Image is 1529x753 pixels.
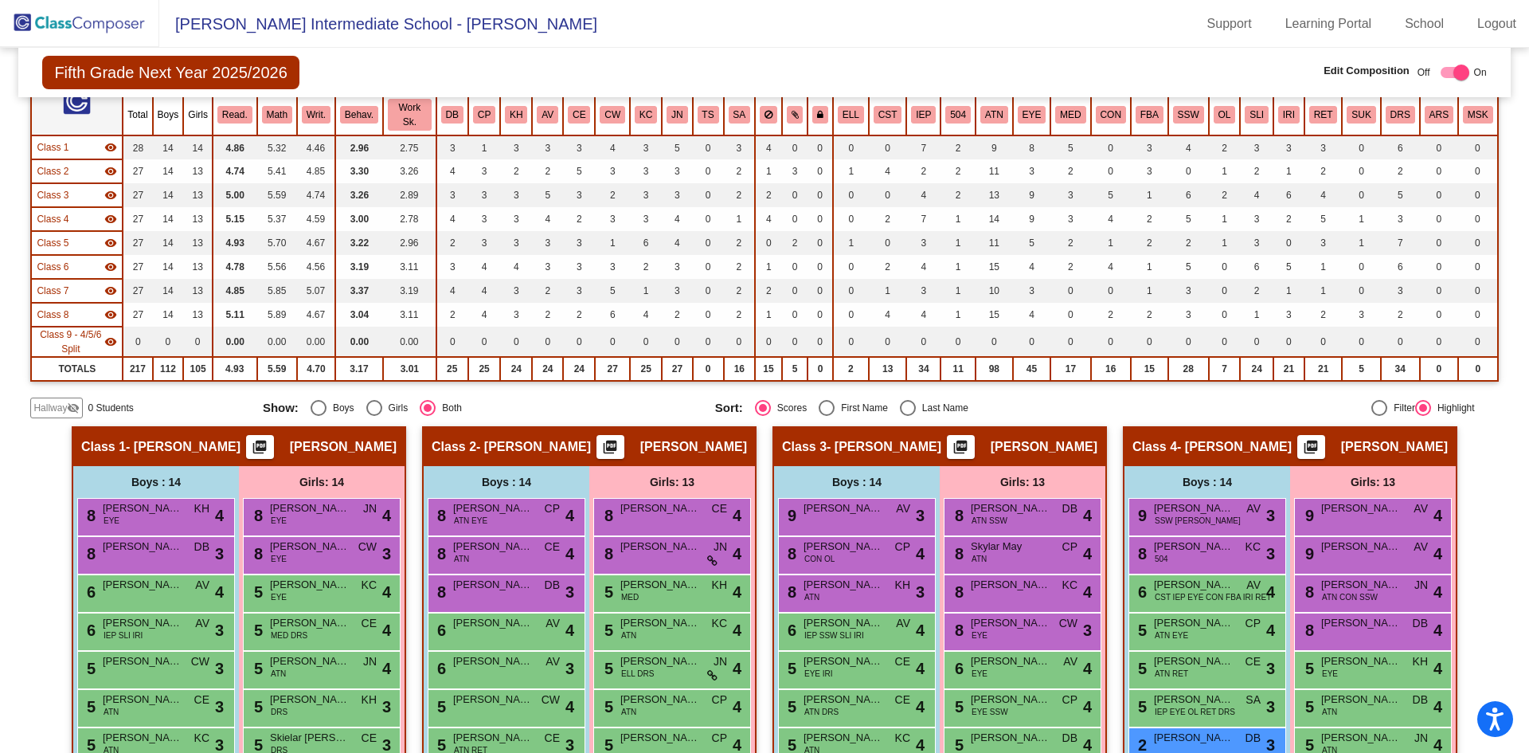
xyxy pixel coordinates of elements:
th: English Language Learner [833,94,869,135]
td: 1 [1209,231,1241,255]
td: 5.56 [257,255,297,279]
td: 5 [532,183,563,207]
td: 0 [869,231,907,255]
button: CON [1096,106,1126,124]
td: 1 [833,159,869,183]
span: [PERSON_NAME] Intermediate School - [PERSON_NAME] [159,11,597,37]
td: 5 [1091,183,1131,207]
td: 2.89 [383,183,436,207]
td: Jada Freeman - Freeman [31,255,123,279]
td: 7 [906,207,940,231]
td: 4 [436,159,468,183]
button: Writ. [302,106,330,124]
td: 28 [123,135,152,159]
td: 4.74 [213,159,257,183]
td: 3 [1273,135,1304,159]
td: 0 [833,183,869,207]
td: 1 [755,159,782,183]
td: 1 [468,135,500,159]
td: 1 [833,231,869,255]
td: 2 [1131,231,1168,255]
span: Class 5 [37,236,68,250]
td: 5.37 [257,207,297,231]
td: Brady Wright - Wright B [31,207,123,231]
td: 2.96 [335,135,383,159]
td: 3 [500,183,532,207]
button: Print Students Details [246,435,274,459]
button: RET [1309,106,1338,124]
span: Class 1 [37,140,68,155]
td: 2 [755,183,782,207]
td: 3 [630,159,662,183]
button: ELL [838,106,864,124]
td: 13 [183,255,213,279]
td: 2 [782,231,808,255]
td: 4.86 [213,135,257,159]
td: 5.59 [257,183,297,207]
td: 11 [976,231,1013,255]
td: 0 [1458,231,1498,255]
button: IRI [1278,106,1300,124]
td: 0 [869,135,907,159]
td: 1 [1209,207,1241,231]
button: JN [667,106,687,124]
td: 3 [563,135,595,159]
td: 0 [693,159,724,183]
td: 0 [808,159,833,183]
th: MASK [1458,94,1498,135]
td: 0 [782,207,808,231]
th: Conners Completed [1091,94,1131,135]
td: 2 [724,231,756,255]
td: 14 [976,207,1013,231]
th: Chris Palmer [468,94,500,135]
button: SUK [1347,106,1375,124]
td: 3.30 [335,159,383,183]
td: 27 [123,183,152,207]
mat-icon: visibility [104,141,117,154]
td: 3 [436,135,468,159]
td: Erin Stevenson - Stevenson [31,135,123,159]
th: Retained [1304,94,1343,135]
button: MED [1055,106,1085,124]
td: 0 [1091,159,1131,183]
td: 5.41 [257,159,297,183]
td: 3.26 [335,183,383,207]
td: 2 [940,183,976,207]
td: 11 [976,159,1013,183]
th: Child Study Team [869,94,907,135]
td: 14 [153,207,184,231]
td: 3 [468,183,500,207]
mat-icon: picture_as_pdf [951,439,970,461]
td: 3 [468,231,500,255]
td: 13 [183,159,213,183]
td: 1 [1273,159,1304,183]
td: 3 [906,231,940,255]
th: Speech/Language Services [1240,94,1273,135]
td: 4.74 [297,183,335,207]
td: 4.93 [213,231,257,255]
button: Print Students Details [1297,435,1325,459]
th: Sarah Abraham [724,94,756,135]
td: 0 [693,207,724,231]
td: 2 [1209,135,1241,159]
a: School [1392,11,1457,37]
td: 5 [1168,207,1209,231]
td: 2 [1131,207,1168,231]
td: 0 [808,231,833,255]
td: 14 [153,231,184,255]
td: 6 [1168,183,1209,207]
td: 2 [940,159,976,183]
td: 1 [940,231,976,255]
td: 5 [563,159,595,183]
td: 3.22 [335,231,383,255]
td: 8 [1013,135,1051,159]
th: Keep with students [782,94,808,135]
button: Print Students Details [947,435,975,459]
td: 2.75 [383,135,436,159]
td: 5 [1050,135,1090,159]
th: Dr. Sloane [1381,94,1420,135]
td: 4 [1304,183,1343,207]
mat-icon: visibility [104,189,117,202]
mat-icon: visibility [104,213,117,226]
td: 9 [976,135,1013,159]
